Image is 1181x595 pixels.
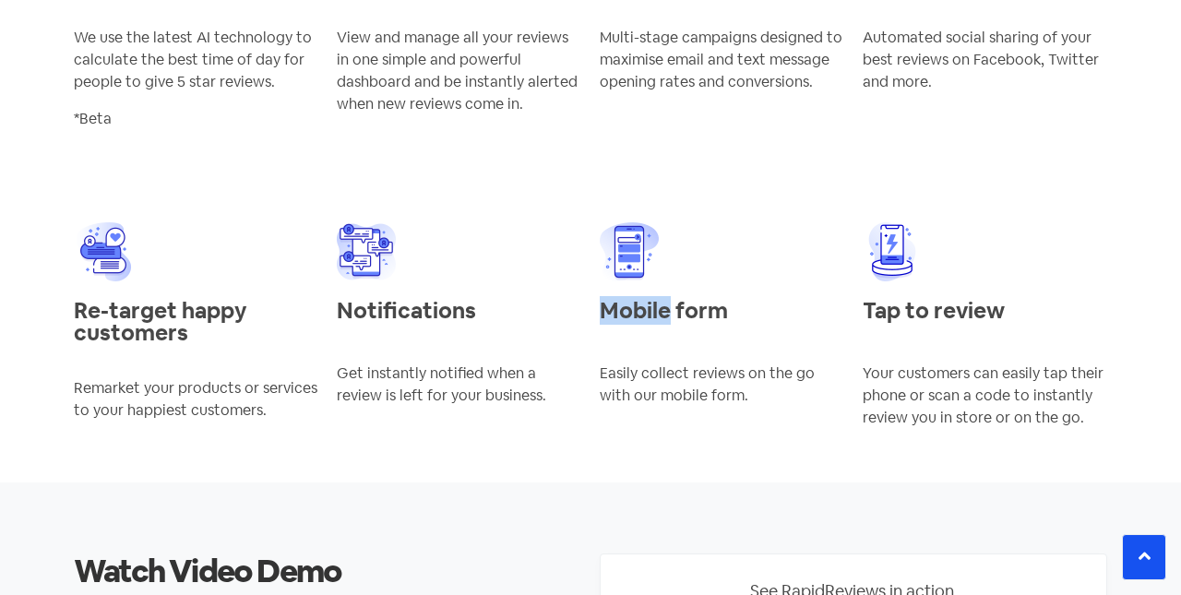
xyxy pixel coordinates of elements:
[863,363,1107,429] p: Your customers can easily tap their phone or scan a code to instantly review you in store or on t...
[74,377,318,422] div: Remarket your products or services to your happiest customers.
[600,300,844,322] p: Mobile form
[74,27,318,93] p: We use the latest AI technology to calculate the best time of day for people to give 5 star reviews.
[863,300,1107,322] p: Tap to review
[337,363,581,407] p: Get instantly notified when a review is left for your business.
[600,27,844,93] div: Multi-stage campaigns designed to maximise email and text message opening rates and conversions.
[600,222,659,281] img: form
[337,300,581,322] p: Notifications
[600,363,844,407] p: Easily collect reviews on the go with our mobile form.
[863,27,1107,93] div: Automated social sharing of your best reviews on Facebook, Twitter and more.
[337,27,581,115] div: View and manage all your reviews in one simple and powerful dashboard and be instantly alerted wh...
[74,222,133,281] img: chat (2)
[337,222,396,281] img: chat
[74,300,318,344] p: Re-target happy customers
[74,551,581,591] h2: Watch Video Demo
[74,108,318,130] p: *Beta
[863,222,922,281] img: wireless-charging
